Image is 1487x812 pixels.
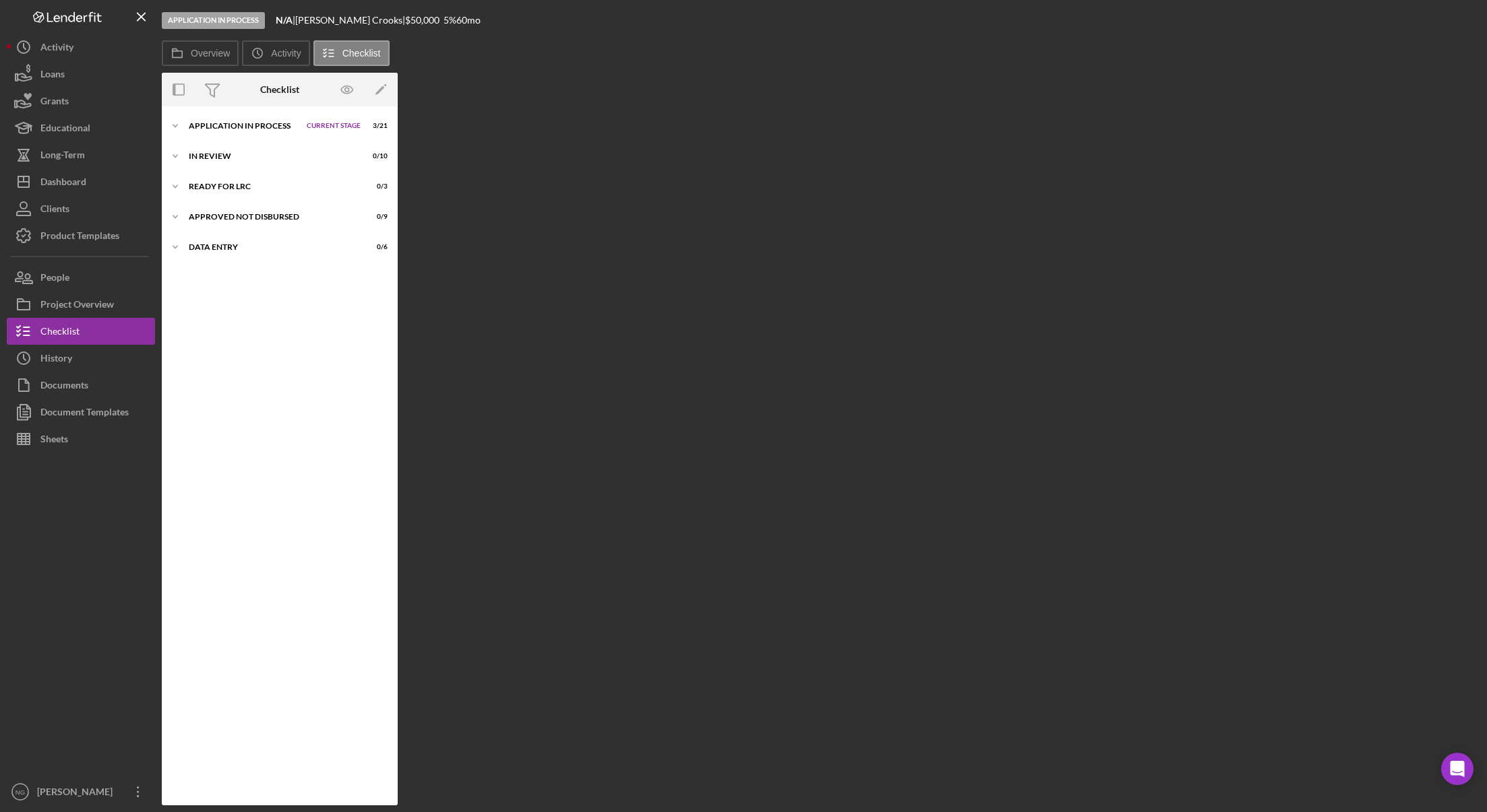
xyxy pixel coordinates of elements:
[456,15,481,26] div: 60 mo
[271,48,301,59] label: Activity
[16,788,25,796] text: NG
[40,372,88,402] div: Documents
[363,122,388,130] div: 3 / 21
[342,48,381,59] label: Checklist
[7,61,155,88] button: Loans
[40,195,69,226] div: Clients
[260,84,299,95] div: Checklist
[7,114,155,141] button: Educational
[189,122,300,130] div: Application In Process
[7,291,155,318] button: Project Overview
[7,195,155,222] button: Clients
[7,372,155,399] button: Documents
[7,141,155,168] button: Long-Term
[189,243,354,251] div: Data Entry
[40,426,68,456] div: Sheets
[307,122,361,130] span: Current Stage
[7,88,155,114] button: Grants
[40,34,73,64] div: Activity
[276,15,295,26] div: |
[295,15,405,26] div: [PERSON_NAME] Crooks |
[363,213,388,221] div: 0 / 9
[191,48,230,59] label: Overview
[444,15,456,26] div: 5 %
[40,291,114,321] div: Project Overview
[40,114,90,145] div: Educational
[7,34,155,61] button: Activity
[7,318,155,345] button: Checklist
[40,168,86,199] div: Dashboard
[313,40,390,66] button: Checklist
[40,141,85,172] div: Long-Term
[242,40,309,66] button: Activity
[40,88,69,118] div: Grants
[162,40,239,66] button: Overview
[1441,753,1474,785] div: Open Intercom Messenger
[7,399,155,426] button: Document Templates
[405,14,439,26] span: $50,000
[7,222,155,249] button: Product Templates
[189,182,354,191] div: Ready for LRC
[363,243,388,251] div: 0 / 6
[7,345,155,372] button: History
[34,778,121,809] div: [PERSON_NAME]
[7,168,155,195] button: Dashboard
[40,264,69,294] div: People
[40,399,129,429] div: Document Templates
[189,152,354,160] div: In Review
[363,182,388,191] div: 0 / 3
[162,12,265,29] div: Application In Process
[40,318,80,348] div: Checklist
[189,213,354,221] div: Approved Not Disbursed
[40,61,65,91] div: Loans
[40,222,119,252] div: Product Templates
[40,345,72,375] div: History
[7,426,155,452] button: Sheets
[276,14,293,26] b: N/A
[363,152,388,160] div: 0 / 10
[7,778,155,805] button: NG[PERSON_NAME]
[7,264,155,291] button: People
